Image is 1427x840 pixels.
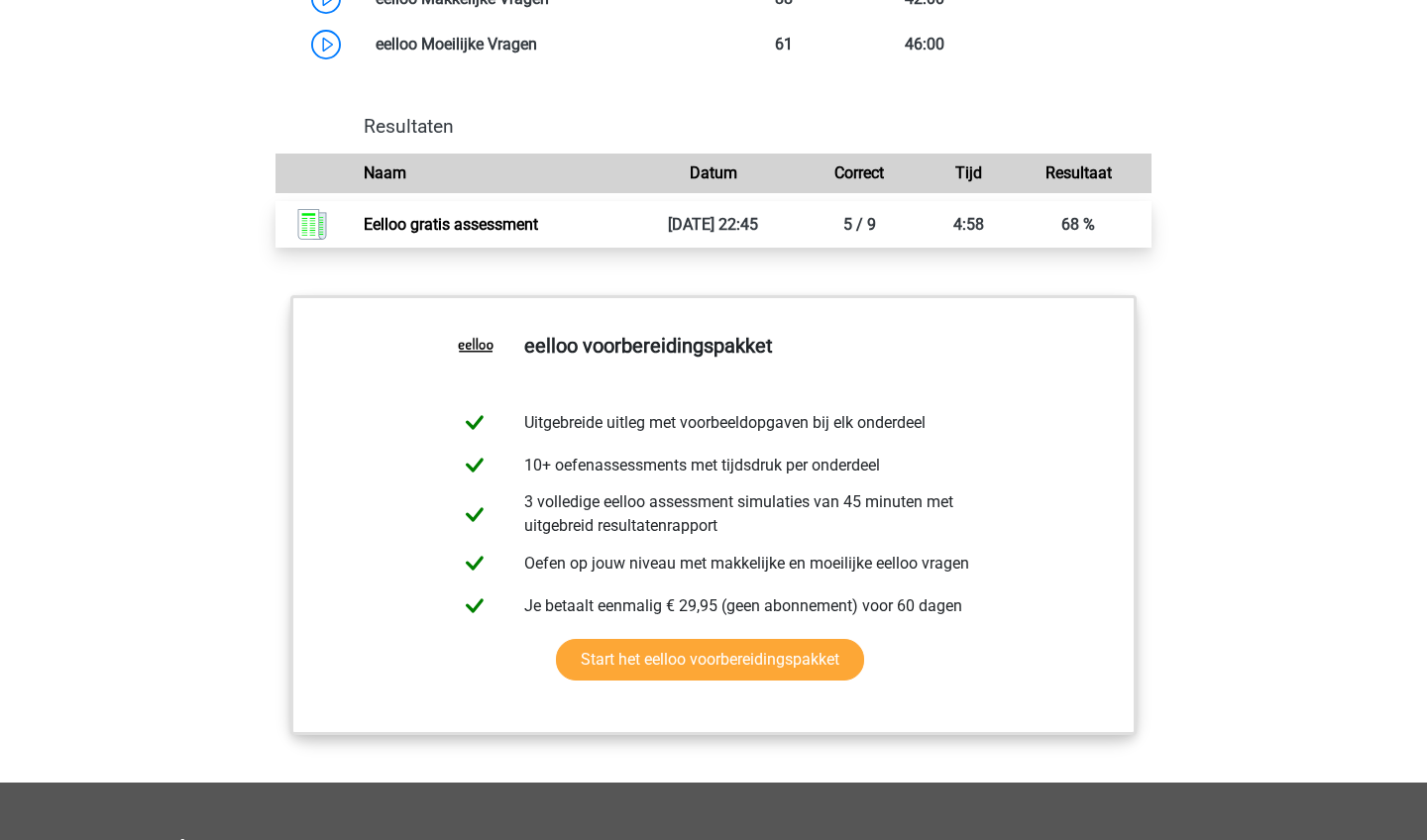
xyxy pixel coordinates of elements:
[349,161,641,185] div: Naam
[787,161,933,185] div: Correct
[933,161,1006,185] div: Tijd
[640,161,786,185] div: Datum
[364,215,538,234] a: Eelloo gratis assessment
[364,115,1137,138] h4: Resultaten
[361,33,713,56] div: eelloo Moeilijke Vragen
[556,639,864,681] a: Start het eelloo voorbereidingspakket
[1006,161,1152,185] div: Resultaat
